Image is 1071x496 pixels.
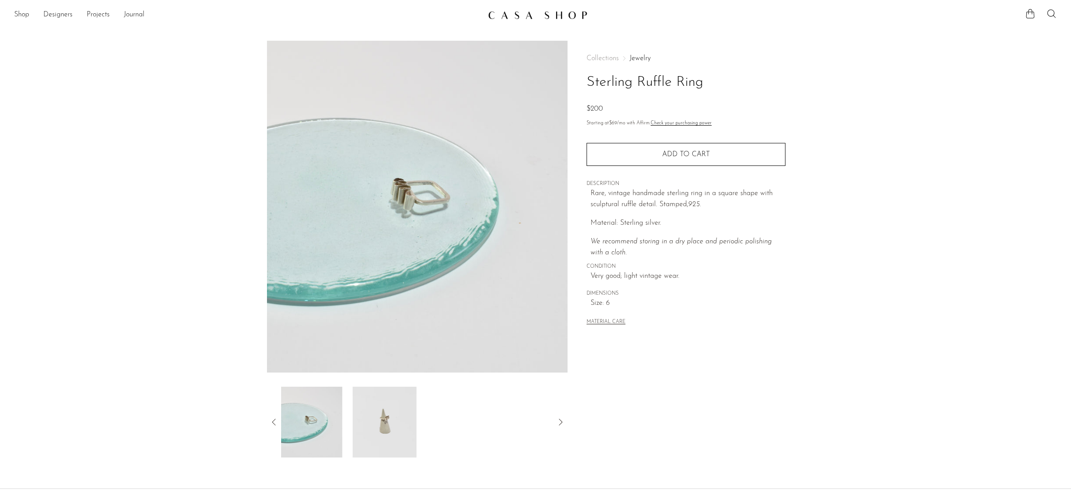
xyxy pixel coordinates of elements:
[124,9,145,21] a: Journal
[591,298,785,309] span: Size: 6
[587,55,619,62] span: Collections
[587,143,785,166] button: Add to cart
[587,71,785,94] h1: Sterling Ruffle Ring
[278,387,342,458] img: Sterling Ruffle Ring
[629,55,651,62] a: Jewelry
[587,290,785,298] span: DIMENSIONS
[591,188,785,211] p: Rare, vintage handmade sterling ring in a square shape with sculptural ruffle detail. Stamped,
[353,387,417,458] img: Sterling Ruffle Ring
[587,319,625,326] button: MATERIAL CARE
[14,8,481,23] ul: NEW HEADER MENU
[87,9,110,21] a: Projects
[591,271,785,282] span: Very good; light vintage wear.
[651,121,712,126] a: Check your purchasing power - Learn more about Affirm Financing (opens in modal)
[43,9,72,21] a: Designers
[14,8,481,23] nav: Desktop navigation
[587,119,785,127] p: Starting at /mo with Affirm.
[662,150,710,159] span: Add to cart
[14,9,29,21] a: Shop
[591,238,772,257] em: We recommend storing in a dry place and periodic polishing with a cloth.
[587,180,785,188] span: DESCRIPTION
[688,201,701,208] em: 925.
[587,105,603,112] span: $200
[591,218,785,229] p: Material: Sterling silver.
[587,55,785,62] nav: Breadcrumbs
[609,121,617,126] span: $69
[587,263,785,271] span: CONDITION
[267,41,568,373] img: Sterling Ruffle Ring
